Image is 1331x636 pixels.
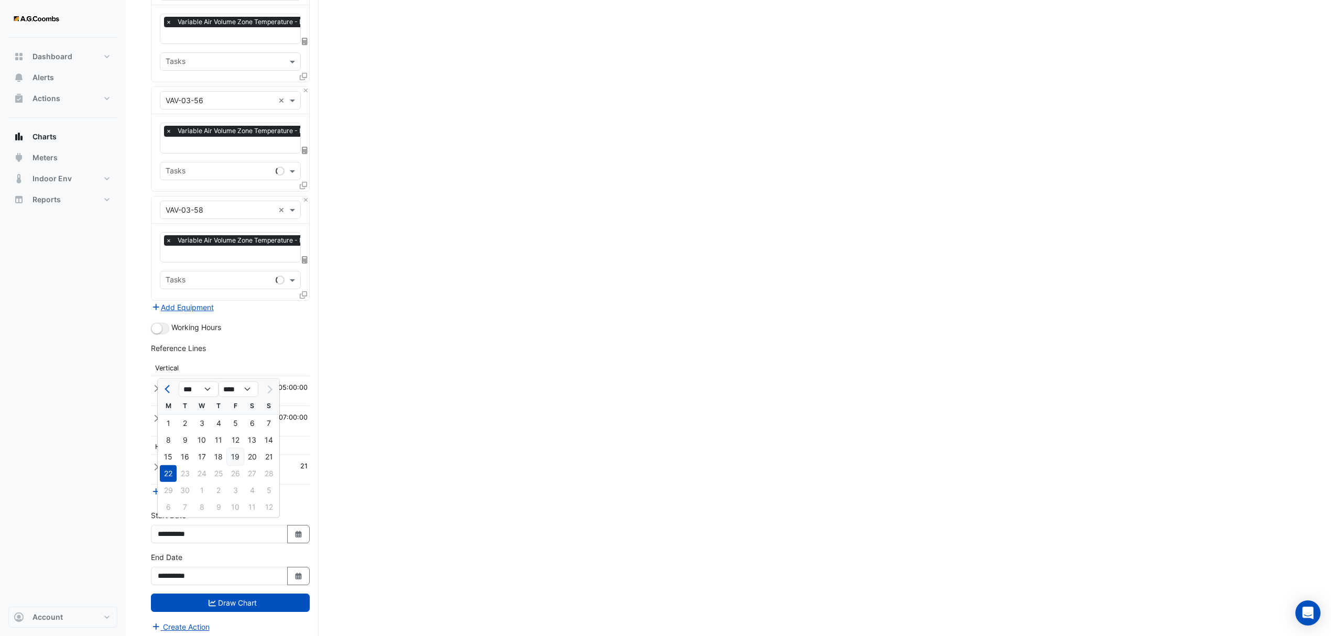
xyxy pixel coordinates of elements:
[8,147,117,168] button: Meters
[227,432,244,448] div: 12
[260,432,277,448] div: 14
[210,415,227,432] div: 4
[151,358,310,376] th: Vertical
[193,448,210,465] div: Wednesday, September 17, 2025
[13,8,60,29] img: Company Logo
[244,448,260,465] div: Saturday, September 20, 2025
[244,432,260,448] div: 13
[8,88,117,109] button: Actions
[210,432,227,448] div: Thursday, September 11, 2025
[177,415,193,432] div: 2
[175,235,425,246] span: Variable Air Volume Zone Temperature - L03 (NABERS IE), VAV-03-58-01
[32,72,54,83] span: Alerts
[14,72,24,83] app-icon: Alerts
[151,621,210,633] button: Create Action
[8,67,117,88] button: Alerts
[210,432,227,448] div: 11
[151,436,310,455] th: Horizontal
[8,46,117,67] button: Dashboard
[14,194,24,205] app-icon: Reports
[14,152,24,163] app-icon: Meters
[177,448,193,465] div: Tuesday, September 16, 2025
[244,398,260,414] div: S
[160,465,177,482] div: Monday, September 22, 2025
[32,131,57,142] span: Charts
[32,612,63,622] span: Account
[151,594,310,612] button: Draw Chart
[14,93,24,104] app-icon: Actions
[179,381,219,397] select: Select month
[160,415,177,432] div: Monday, September 1, 2025
[300,146,310,155] span: Choose Function
[165,376,220,406] td: Start Test
[153,457,163,477] button: Close
[14,51,24,62] app-icon: Dashboard
[32,173,72,184] span: Indoor Env
[300,37,310,46] span: Choose Function
[260,398,277,414] div: S
[164,235,173,246] span: ×
[220,376,310,406] td: [DATE] 05:00:00
[151,485,229,497] button: Add Reference Line
[193,432,210,448] div: 10
[177,398,193,414] div: T
[153,408,163,428] button: Close
[300,181,307,190] span: Clone Favourites and Tasks from this Equipment to other Equipment
[164,165,186,179] div: Tasks
[302,87,309,94] button: Close
[14,131,24,142] app-icon: Charts
[210,448,227,465] div: Thursday, September 18, 2025
[151,552,182,563] label: End Date
[177,432,193,448] div: 9
[8,189,117,210] button: Reports
[32,93,60,104] span: Actions
[162,381,174,398] button: Previous month
[260,448,277,465] div: 21
[294,530,303,539] fa-icon: Select Date
[151,301,214,313] button: Add Equipment
[300,72,307,81] span: Clone Favourites and Tasks from this Equipment to other Equipment
[260,415,277,432] div: Sunday, September 7, 2025
[227,448,244,465] div: Friday, September 19, 2025
[8,168,117,189] button: Indoor Env
[294,572,303,580] fa-icon: Select Date
[164,17,173,27] span: ×
[260,448,277,465] div: Sunday, September 21, 2025
[32,194,61,205] span: Reports
[227,398,244,414] div: F
[302,196,309,203] button: Close
[160,448,177,465] div: Monday, September 15, 2025
[210,398,227,414] div: T
[8,607,117,628] button: Account
[151,343,206,354] label: Reference Lines
[1295,600,1321,626] div: Open Intercom Messenger
[210,415,227,432] div: Thursday, September 4, 2025
[160,432,177,448] div: Monday, September 8, 2025
[8,126,117,147] button: Charts
[300,290,307,299] span: Clone Favourites and Tasks from this Equipment to other Equipment
[285,455,310,485] td: 21
[227,415,244,432] div: 5
[32,152,58,163] span: Meters
[219,381,258,397] select: Select year
[177,415,193,432] div: Tuesday, September 2, 2025
[160,415,177,432] div: 1
[14,173,24,184] app-icon: Indoor Env
[244,415,260,432] div: Saturday, September 6, 2025
[177,448,193,465] div: 16
[193,415,210,432] div: Wednesday, September 3, 2025
[177,432,193,448] div: Tuesday, September 9, 2025
[278,95,287,106] span: Clear
[160,398,177,414] div: M
[227,415,244,432] div: Friday, September 5, 2025
[193,432,210,448] div: Wednesday, September 10, 2025
[193,415,210,432] div: 3
[227,448,244,465] div: 19
[153,378,163,398] button: Close
[164,126,173,136] span: ×
[227,432,244,448] div: Friday, September 12, 2025
[32,51,72,62] span: Dashboard
[244,448,260,465] div: 20
[151,510,186,521] label: Start Date
[244,432,260,448] div: Saturday, September 13, 2025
